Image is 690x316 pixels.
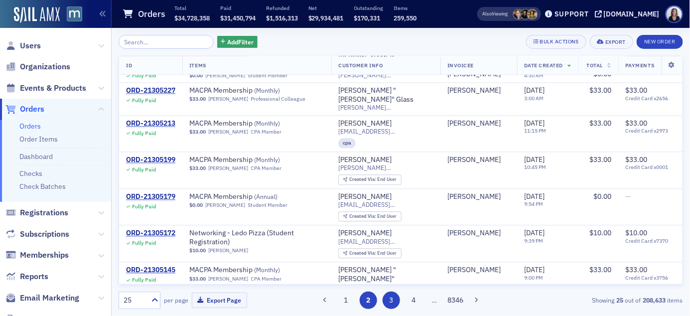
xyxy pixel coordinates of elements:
div: Bulk Actions [540,39,579,44]
strong: 25 [615,296,625,305]
span: Customer Info [338,62,383,69]
span: Credit Card x2656 [625,95,676,102]
time: 9:00 PM [524,274,543,281]
span: $33.00 [625,119,647,128]
div: Created Via: End User [338,174,401,185]
a: Networking - Ledo Pizza (Student Registration) [189,229,324,246]
div: CPA Member [251,129,282,135]
span: [PERSON_NAME][DOMAIN_NAME][EMAIL_ADDRESS][DOMAIN_NAME] [338,104,433,111]
a: [PERSON_NAME] [447,119,501,128]
a: Order Items [19,135,58,144]
a: [PERSON_NAME] [447,156,501,164]
span: ( Monthly ) [254,266,280,274]
a: [PERSON_NAME] [338,192,392,201]
a: ORD-21305179 [126,192,175,201]
input: Search… [119,35,214,49]
div: [PERSON_NAME] "[PERSON_NAME]" Glass [338,86,433,104]
span: $33.00 [625,86,647,95]
span: 259,550 [394,14,417,22]
a: Registrations [5,207,68,218]
a: [PERSON_NAME] [338,229,392,238]
a: [PERSON_NAME] [205,202,245,208]
a: Users [5,40,41,51]
p: Paid [220,4,256,11]
span: $10.00 [625,228,647,237]
span: [EMAIL_ADDRESS][DOMAIN_NAME] [338,128,433,135]
a: MACPA Membership (Monthly) [189,266,315,275]
span: $0.00 [593,192,611,201]
span: Registrations [20,207,68,218]
span: [EMAIL_ADDRESS][DOMAIN_NAME] [338,201,433,208]
div: Export [605,39,626,45]
a: ORD-21305213 [126,119,175,128]
button: AddFilter [217,36,258,48]
span: [DATE] [524,119,545,128]
span: Items [189,62,206,69]
span: Kelli Collins [447,229,510,238]
p: Total [174,4,210,11]
div: Fully Paid [132,97,156,104]
span: ID [126,62,132,69]
div: Fully Paid [132,203,156,210]
a: [PERSON_NAME] [208,247,248,254]
p: Net [308,4,344,11]
div: End User [349,177,397,182]
span: $33.00 [625,265,647,274]
a: ORD-21305145 [126,266,175,275]
button: 3 [383,292,400,309]
div: [PERSON_NAME] [338,119,392,128]
div: Created Via: End User [338,248,401,259]
span: Created Via : [349,176,377,182]
button: Bulk Actions [526,35,586,49]
span: MACPA Membership [189,266,315,275]
a: New Order [637,36,683,45]
a: [PERSON_NAME] [447,266,501,275]
span: $33.00 [625,155,647,164]
img: SailAMX [14,7,60,23]
span: Credit Card x0001 [625,164,676,170]
span: $33.00 [589,119,611,128]
time: 9:39 PM [524,237,543,244]
a: Reports [5,271,48,282]
span: $170,331 [354,14,381,22]
span: MACPA Membership [189,86,315,95]
span: Payments [625,62,654,69]
label: per page [164,296,188,305]
span: MACPA Membership [189,192,315,201]
a: [PERSON_NAME] [447,192,501,201]
span: — [625,192,631,201]
span: — [625,70,631,79]
p: Items [394,4,417,11]
span: Organizations [20,61,70,72]
button: 1 [337,292,355,309]
span: $33.00 [189,96,206,102]
div: Student Member [248,72,288,79]
p: Refunded [266,4,298,11]
time: 11:15 PM [524,127,546,134]
span: ( Monthly ) [254,119,280,127]
span: Subscriptions [20,229,69,240]
span: $0.00 [189,72,203,79]
div: Fully Paid [132,240,156,246]
span: Reports [20,271,48,282]
a: Email Marketing [5,293,79,304]
span: Created Via : [349,250,377,256]
span: Created Via : [349,213,377,219]
span: Credit Card x3756 [625,275,676,281]
button: Export Page [192,293,247,308]
span: $33.00 [589,155,611,164]
div: CPA Member [251,165,282,171]
a: ORD-21305199 [126,156,175,164]
div: ORD-21305227 [126,86,175,95]
span: Email Marketing [20,293,79,304]
div: Professional Colleague [251,96,306,102]
span: Total [587,62,603,69]
button: 2 [360,292,377,309]
span: $31,450,794 [220,14,256,22]
span: Michelle Brown [513,9,524,19]
span: Jenn Ginsburg [447,266,510,275]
